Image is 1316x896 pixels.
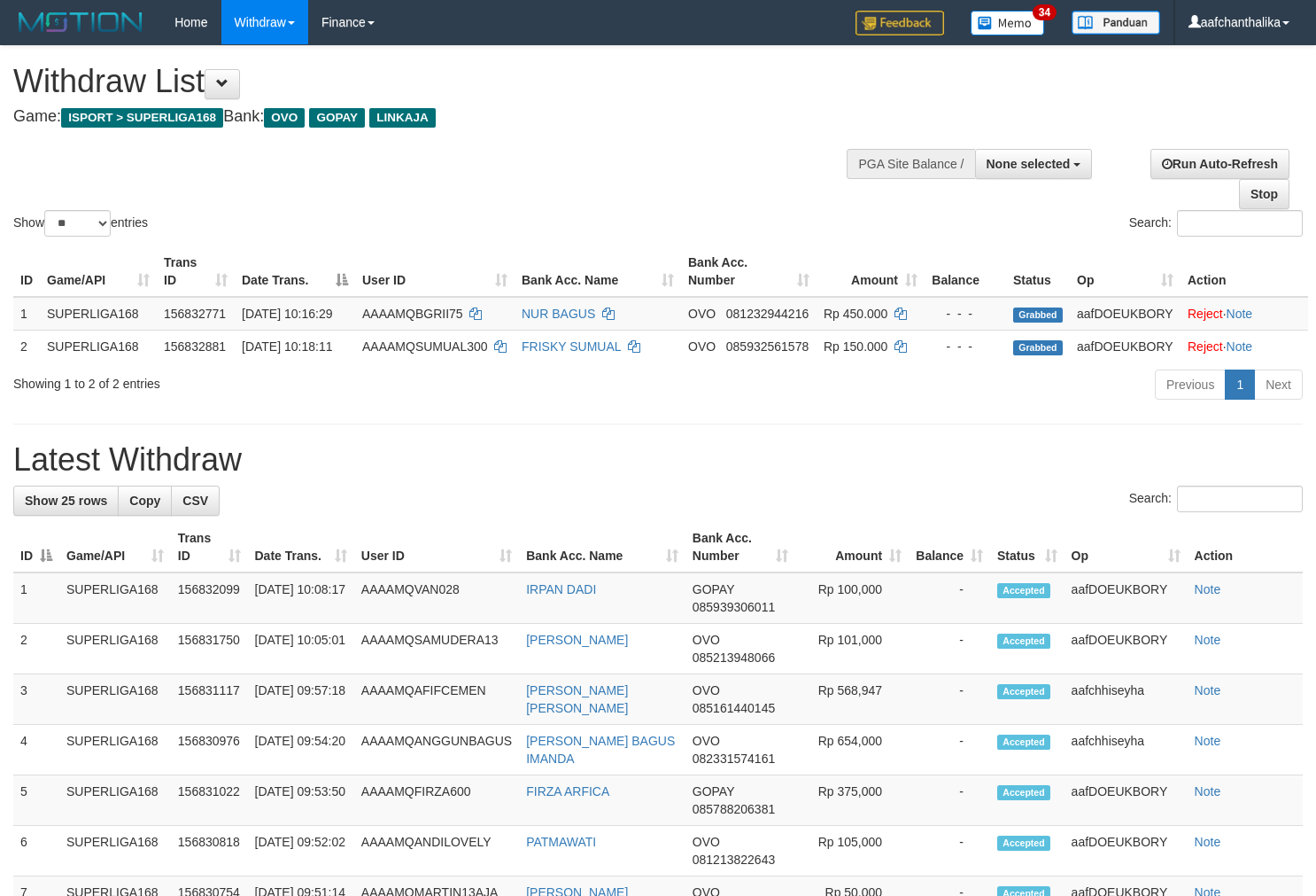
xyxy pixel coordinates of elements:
[13,246,40,297] th: ID
[171,725,248,775] td: 156830976
[242,307,332,321] span: [DATE] 10:16:29
[59,624,171,674] td: SUPERLIGA168
[909,674,990,725] td: -
[1064,826,1188,877] td: aafDOEUKBORY
[824,339,887,354] span: Rp 150.000
[59,725,171,775] td: SUPERLIGA168
[795,725,909,775] td: Rp 654,000
[309,108,365,128] span: GOPAY
[354,775,519,826] td: AAAAMQFIRZA600
[909,522,990,573] th: Balance: activate to sort column ascending
[1188,339,1223,354] a: Reject
[242,339,332,354] span: [DATE] 10:18:11
[824,307,887,321] span: Rp 450.000
[925,246,1006,297] th: Balance
[909,573,990,624] td: -
[693,853,775,867] span: Copy 081213822643 to clipboard
[1070,297,1181,331] td: aafDOEUKBORY
[44,210,111,237] select: Showentries
[248,522,354,573] th: Date Trans.: activate to sort column ascending
[354,573,519,624] td: AAAAMQVAN028
[847,149,974,179] div: PGA Site Balance /
[157,246,235,297] th: Trans ID: activate to sort column ascending
[693,651,775,665] span: Copy 085213948066 to clipboard
[25,494,107,508] span: Show 25 rows
[13,297,40,331] td: 1
[932,305,999,323] div: - - -
[248,573,354,624] td: [DATE] 10:08:17
[1227,307,1253,321] a: Note
[1064,674,1188,725] td: aafchhiseyha
[354,725,519,775] td: AAAAMQANGGUNBAGUS
[526,734,675,766] a: [PERSON_NAME] BAGUS IMANDA
[13,64,860,99] h1: Withdraw List
[13,624,59,674] td: 2
[13,368,535,393] div: Showing 1 to 2 of 2 entries
[1006,246,1070,297] th: Status
[355,246,515,297] th: User ID: activate to sort column ascending
[1188,307,1223,321] a: Reject
[1195,683,1221,697] a: Note
[519,522,685,573] th: Bank Acc. Name: activate to sort column ascending
[13,573,59,624] td: 1
[1227,339,1253,354] a: Note
[13,442,1303,478] h1: Latest Withdraw
[164,307,226,321] span: 156832771
[693,600,775,614] span: Copy 085939306011 to clipboard
[726,339,809,354] span: Copy 085932561578 to clipboard
[248,826,354,877] td: [DATE] 09:52:02
[354,624,519,674] td: AAAAMQSAMUDERA13
[1188,522,1303,573] th: Action
[171,775,248,826] td: 156831022
[526,835,596,849] a: PATMAWATI
[13,9,148,35] img: MOTION_logo.png
[1013,340,1063,355] span: Grabbed
[855,11,944,35] img: Feedback.jpg
[817,246,925,297] th: Amount: activate to sort column ascending
[693,582,734,596] span: GOPAY
[369,108,436,128] span: LINKAJA
[40,246,157,297] th: Game/API: activate to sort column ascending
[1181,246,1308,297] th: Action
[987,157,1071,171] span: None selected
[129,494,160,508] span: Copy
[1033,4,1057,20] span: 34
[909,775,990,826] td: -
[1072,11,1160,35] img: panduan.png
[13,775,59,826] td: 5
[909,826,990,877] td: -
[1195,835,1221,849] a: Note
[975,149,1093,179] button: None selected
[13,522,59,573] th: ID: activate to sort column descending
[362,307,463,321] span: AAAAMQBGRII75
[13,826,59,877] td: 6
[59,826,171,877] td: SUPERLIGA168
[1064,624,1188,674] td: aafDOEUKBORY
[693,835,720,849] span: OVO
[932,338,999,355] div: - - -
[1195,734,1221,748] a: Note
[997,634,1050,649] span: Accepted
[971,11,1045,35] img: Button%20Memo.svg
[1064,522,1188,573] th: Op: activate to sort column ascending
[1195,582,1221,596] a: Note
[688,307,716,321] span: OVO
[1177,210,1303,237] input: Search:
[795,775,909,826] td: Rp 375,000
[1181,297,1308,331] td: ·
[1177,486,1303,512] input: Search:
[1129,210,1303,237] label: Search:
[1070,330,1181,362] td: aafDOEUKBORY
[1254,370,1303,400] a: Next
[693,734,720,748] span: OVO
[1195,633,1221,647] a: Note
[909,624,990,674] td: -
[182,494,208,508] span: CSV
[693,752,775,766] span: Copy 082331574161 to clipboard
[40,297,157,331] td: SUPERLIGA168
[693,633,720,647] span: OVO
[171,624,248,674] td: 156831750
[526,784,609,799] a: FIRZA ARFICA
[997,785,1050,800] span: Accepted
[997,836,1050,851] span: Accepted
